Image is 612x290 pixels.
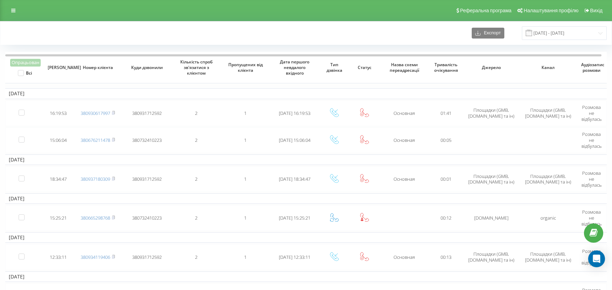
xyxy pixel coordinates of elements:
[5,271,607,282] td: [DATE]
[244,110,247,116] span: 1
[480,30,501,36] span: Експорт
[244,254,247,260] span: 1
[48,65,69,70] span: [PERSON_NAME]
[195,254,197,260] span: 2
[588,250,605,267] div: Open Intercom Messenger
[429,166,463,192] td: 00:01
[43,166,73,192] td: 18:34:47
[132,110,162,116] span: 380931712592
[279,176,310,182] span: [DATE] 18:34:47
[463,244,520,270] td: Площадки (GMB, [DOMAIN_NAME] та ін)
[43,244,73,270] td: 12:33:11
[380,127,429,153] td: Основная
[590,8,603,13] span: Вихід
[429,205,463,231] td: 00:12
[177,59,215,76] span: Кількість спроб зв'язатися з клієнтом
[581,62,602,73] span: Аудіозапис розмови
[5,88,607,99] td: [DATE]
[128,65,166,70] span: Куди дзвонили
[43,101,73,126] td: 16:19:53
[5,154,607,165] td: [DATE]
[463,166,520,192] td: Площадки (GMB, [DOMAIN_NAME] та ін)
[520,166,577,192] td: Площадки (GMB, [DOMAIN_NAME] та ін)
[526,65,571,70] span: Канал
[429,101,463,126] td: 01:41
[43,127,73,153] td: 15:06:04
[520,244,577,270] td: Площадки (GMB, [DOMAIN_NAME] та ін)
[279,215,310,221] span: [DATE] 15:25:21
[244,215,247,221] span: 1
[472,28,504,39] button: Експорт
[81,176,110,182] a: 380937180309
[581,209,601,227] span: Розмова не відбулась
[354,65,375,70] span: Статус
[380,166,429,192] td: Основная
[81,254,110,260] a: 380934119406
[79,65,117,70] span: Номер клієнта
[195,137,197,143] span: 2
[429,244,463,270] td: 00:13
[279,137,310,143] span: [DATE] 15:06:04
[132,215,162,221] span: 380732410223
[81,110,110,116] a: 380930617997
[434,62,458,73] span: Тривалість очікування
[380,244,429,270] td: Основная
[524,8,578,13] span: Налаштування профілю
[385,62,423,73] span: Назва схеми переадресації
[244,137,247,143] span: 1
[279,110,310,116] span: [DATE] 16:19:53
[132,176,162,182] span: 380931712592
[195,176,197,182] span: 2
[43,205,73,231] td: 15:25:21
[279,254,310,260] span: [DATE] 12:33:11
[276,59,314,76] span: Дата першого невдалого вхідного
[132,254,162,260] span: 380931712592
[581,170,601,188] span: Розмова не відбулась
[195,215,197,221] span: 2
[227,62,264,73] span: Пропущених від клієнта
[581,104,601,122] span: Розмова не відбулась
[18,70,32,76] label: Всі
[463,205,520,231] td: [DOMAIN_NAME]
[463,101,520,126] td: Площадки (GMB, [DOMAIN_NAME] та ін)
[460,8,512,13] span: Реферальна програма
[81,137,110,143] a: 380676211478
[5,193,607,204] td: [DATE]
[380,101,429,126] td: Основная
[81,215,110,221] a: 380665298768
[429,127,463,153] td: 00:05
[244,176,247,182] span: 1
[520,205,577,231] td: organic
[581,248,601,266] span: Розмова не відбулась
[581,131,601,149] span: Розмова не відбулась
[132,137,162,143] span: 380732410223
[520,101,577,126] td: Площадки (GMB, [DOMAIN_NAME] та ін)
[195,110,197,116] span: 2
[5,232,607,243] td: [DATE]
[324,62,345,73] span: Тип дзвінка
[469,65,514,70] span: Джерело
